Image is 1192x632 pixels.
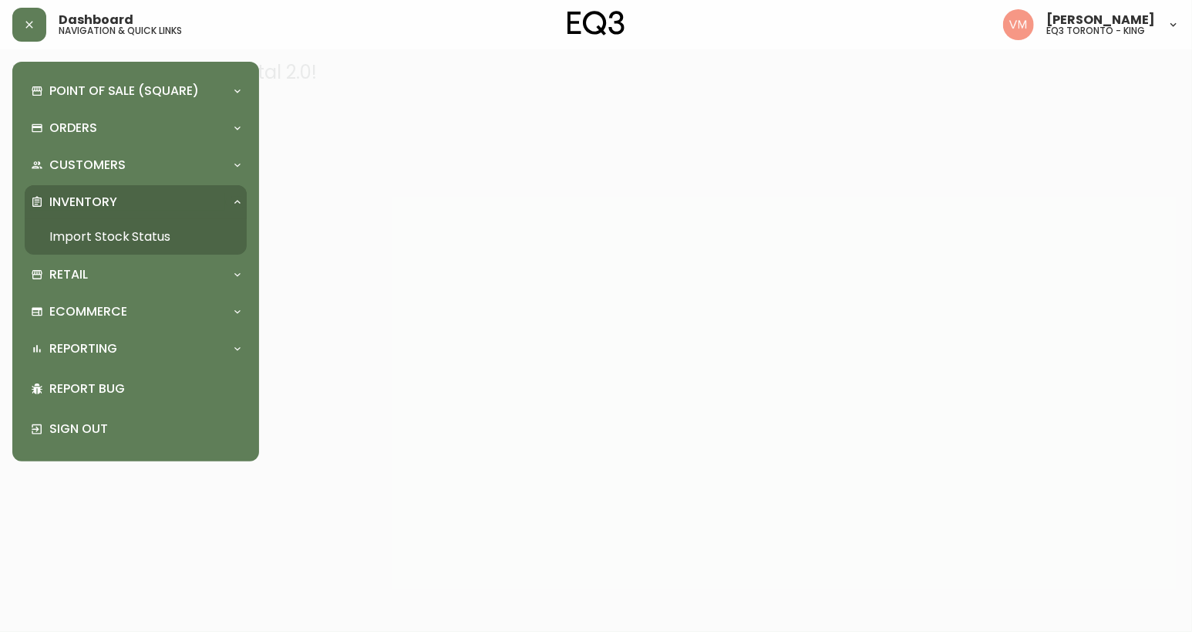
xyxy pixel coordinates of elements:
div: Reporting [25,332,247,366]
h5: navigation & quick links [59,26,182,35]
div: Inventory [25,185,247,219]
h5: eq3 toronto - king [1046,26,1145,35]
p: Customers [49,157,126,174]
div: Point of Sale (Square) [25,74,247,108]
p: Reporting [49,340,117,357]
p: Inventory [49,194,117,211]
div: Orders [25,111,247,145]
p: Report Bug [49,380,241,397]
img: 0f63483a436850f3a2e29d5ab35f16df [1003,9,1034,40]
img: logo [567,11,625,35]
p: Ecommerce [49,303,127,320]
p: Sign Out [49,421,241,438]
p: Retail [49,266,88,283]
p: Point of Sale (Square) [49,83,199,100]
div: Retail [25,258,247,292]
p: Orders [49,120,97,137]
div: Report Bug [25,369,247,409]
span: Dashboard [59,14,133,26]
a: Import Stock Status [25,219,247,255]
span: [PERSON_NAME] [1046,14,1155,26]
div: Customers [25,148,247,182]
div: Sign Out [25,409,247,449]
div: Ecommerce [25,295,247,329]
